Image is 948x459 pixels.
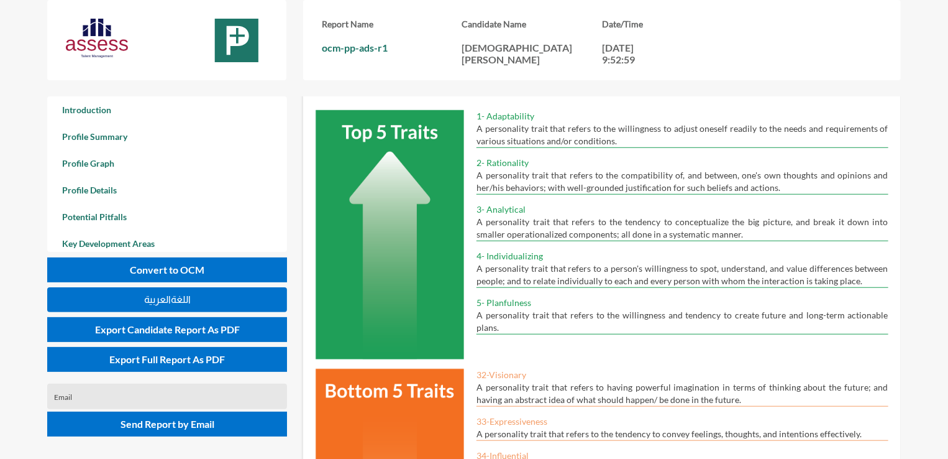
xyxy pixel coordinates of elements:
[47,230,287,257] a: Key Development Areas
[130,264,204,276] span: Convert to OCM
[476,157,888,169] p: 2- Rationality
[476,216,888,241] p: A personality trait that refers to the tendency to conceptualize the big picture, and break it do...
[476,250,888,262] p: 4- Individualizing
[476,415,888,428] p: 33-Expressiveness
[47,347,287,372] button: Export Full Report As PDF
[322,19,462,29] h3: Report Name
[476,110,888,123] p: 1- Adaptability
[47,123,287,150] a: Profile Summary
[66,19,128,58] img: AssessLogoo.svg
[462,42,602,65] p: [DEMOGRAPHIC_DATA][PERSON_NAME]
[462,19,602,29] h3: Candidate Name
[47,96,287,123] a: Introduction
[476,297,888,309] p: 5- Planfulness
[476,262,888,287] p: A personality trait that refers to a person's willingness to spot, understand, and value differen...
[476,381,888,406] p: A personality trait that refers to having powerful imagination in terms of thinking about the fut...
[602,19,742,29] h3: Date/Time
[476,428,888,440] p: A personality trait that refers to the tendency to convey feelings, thoughts, and intentions effe...
[144,294,191,305] span: اللغةالعربية
[322,42,462,53] p: ocm-pp-ads-r1
[47,412,287,437] button: Send Report by Email
[476,123,888,147] p: A personality trait that refers to the willingness to adjust oneself readily to the needs and req...
[47,257,287,282] button: Convert to OCM
[476,203,888,216] p: 3- Analytical
[206,19,268,62] img: MaskGroup.svg
[476,369,888,381] p: 32-Visionary
[121,418,214,430] span: Send Report by Email
[476,309,888,334] p: A personality trait that refers to the willingness and tendency to create future and long-term ac...
[109,353,225,365] span: Export Full Report As PDF
[47,203,287,230] a: Potential Pitfalls
[95,323,240,335] span: Export Candidate Report As PDF
[47,317,287,342] button: Export Candidate Report As PDF
[47,177,287,203] a: Profile Details
[47,150,287,177] a: Profile Graph
[47,287,287,312] button: اللغةالعربية
[476,169,888,194] p: A personality trait that refers to the compatibility of, and between, one's own thoughts and opin...
[316,110,464,359] img: toptrait.png
[602,42,658,65] p: [DATE] 9:52:59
